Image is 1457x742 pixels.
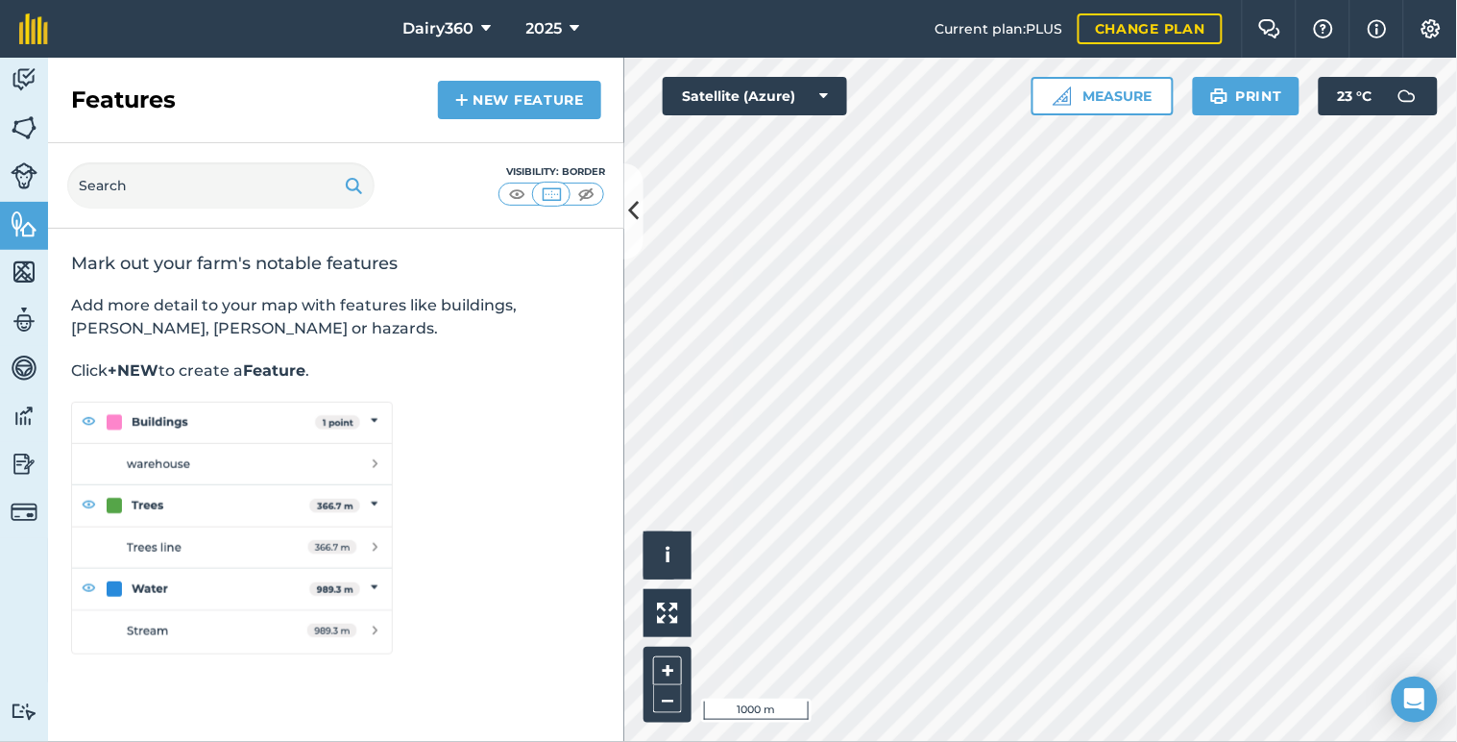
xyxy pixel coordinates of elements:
span: Dairy360 [403,17,474,40]
img: svg+xml;base64,PHN2ZyB4bWxucz0iaHR0cDovL3d3dy53My5vcmcvMjAwMC9zdmciIHdpZHRoPSI1MCIgaGVpZ2h0PSI0MC... [540,185,564,204]
img: svg+xml;base64,PD94bWwgdmVyc2lvbj0iMS4wIiBlbmNvZGluZz0idXRmLTgiPz4KPCEtLSBHZW5lcmF0b3I6IEFkb2JlIE... [11,162,37,189]
img: svg+xml;base64,PD94bWwgdmVyc2lvbj0iMS4wIiBlbmNvZGluZz0idXRmLTgiPz4KPCEtLSBHZW5lcmF0b3I6IEFkb2JlIE... [11,499,37,526]
button: – [653,685,682,713]
img: svg+xml;base64,PD94bWwgdmVyc2lvbj0iMS4wIiBlbmNvZGluZz0idXRmLTgiPz4KPCEtLSBHZW5lcmF0b3I6IEFkb2JlIE... [1388,77,1426,115]
img: svg+xml;base64,PD94bWwgdmVyc2lvbj0iMS4wIiBlbmNvZGluZz0idXRmLTgiPz4KPCEtLSBHZW5lcmF0b3I6IEFkb2JlIE... [11,703,37,721]
a: New feature [438,81,601,119]
input: Search [67,162,375,209]
span: 23 ° C [1338,77,1372,115]
img: svg+xml;base64,PHN2ZyB4bWxucz0iaHR0cDovL3d3dy53My5vcmcvMjAwMC9zdmciIHdpZHRoPSI1MCIgaGVpZ2h0PSI0MC... [505,185,529,204]
strong: +NEW [108,361,158,380]
img: svg+xml;base64,PD94bWwgdmVyc2lvbj0iMS4wIiBlbmNvZGluZz0idXRmLTgiPz4KPCEtLSBHZW5lcmF0b3I6IEFkb2JlIE... [11,354,37,383]
button: Print [1193,77,1300,115]
span: Current plan : PLUS [935,18,1062,39]
img: svg+xml;base64,PHN2ZyB4bWxucz0iaHR0cDovL3d3dy53My5vcmcvMjAwMC9zdmciIHdpZHRoPSIxNyIgaGVpZ2h0PSIxNy... [1368,17,1387,40]
span: 2025 [526,17,563,40]
button: Measure [1032,77,1174,115]
button: 23 °C [1319,77,1438,115]
button: + [653,656,682,685]
img: svg+xml;base64,PD94bWwgdmVyc2lvbj0iMS4wIiBlbmNvZGluZz0idXRmLTgiPz4KPCEtLSBHZW5lcmF0b3I6IEFkb2JlIE... [11,306,37,334]
img: svg+xml;base64,PHN2ZyB4bWxucz0iaHR0cDovL3d3dy53My5vcmcvMjAwMC9zdmciIHdpZHRoPSI1MCIgaGVpZ2h0PSI0MC... [574,185,598,204]
img: svg+xml;base64,PD94bWwgdmVyc2lvbj0iMS4wIiBlbmNvZGluZz0idXRmLTgiPz4KPCEtLSBHZW5lcmF0b3I6IEFkb2JlIE... [11,402,37,431]
img: A question mark icon [1312,19,1335,38]
img: svg+xml;base64,PD94bWwgdmVyc2lvbj0iMS4wIiBlbmNvZGluZz0idXRmLTgiPz4KPCEtLSBHZW5lcmF0b3I6IEFkb2JlIE... [11,450,37,479]
p: Click to create a . [71,359,601,383]
img: svg+xml;base64,PD94bWwgdmVyc2lvbj0iMS4wIiBlbmNvZGluZz0idXRmLTgiPz4KPCEtLSBHZW5lcmF0b3I6IEFkb2JlIE... [11,65,37,94]
h2: Features [71,85,176,115]
a: Change plan [1078,13,1223,44]
img: svg+xml;base64,PHN2ZyB4bWxucz0iaHR0cDovL3d3dy53My5vcmcvMjAwMC9zdmciIHdpZHRoPSIxOSIgaGVpZ2h0PSIyNC... [345,174,363,197]
h2: Mark out your farm's notable features [71,252,601,275]
img: Ruler icon [1053,87,1072,106]
img: svg+xml;base64,PHN2ZyB4bWxucz0iaHR0cDovL3d3dy53My5vcmcvMjAwMC9zdmciIHdpZHRoPSIxNCIgaGVpZ2h0PSIyNC... [455,88,469,111]
img: svg+xml;base64,PHN2ZyB4bWxucz0iaHR0cDovL3d3dy53My5vcmcvMjAwMC9zdmciIHdpZHRoPSI1NiIgaGVpZ2h0PSI2MC... [11,258,37,286]
span: i [665,543,670,567]
img: Four arrows, one pointing top left, one top right, one bottom right and the last bottom left [657,603,678,624]
img: A cog icon [1420,19,1443,38]
img: svg+xml;base64,PHN2ZyB4bWxucz0iaHR0cDovL3d3dy53My5vcmcvMjAwMC9zdmciIHdpZHRoPSI1NiIgaGVpZ2h0PSI2MC... [11,113,37,142]
img: svg+xml;base64,PHN2ZyB4bWxucz0iaHR0cDovL3d3dy53My5vcmcvMjAwMC9zdmciIHdpZHRoPSI1NiIgaGVpZ2h0PSI2MC... [11,210,37,238]
button: Satellite (Azure) [663,77,847,115]
button: i [644,532,692,580]
img: svg+xml;base64,PHN2ZyB4bWxucz0iaHR0cDovL3d3dy53My5vcmcvMjAwMC9zdmciIHdpZHRoPSIxOSIgaGVpZ2h0PSIyNC... [1210,85,1228,108]
img: Two speech bubbles overlapping with the left bubble in the forefront [1258,19,1281,38]
strong: Feature [243,361,305,380]
div: Visibility: Border [498,164,605,180]
img: fieldmargin Logo [19,13,48,44]
div: Open Intercom Messenger [1392,677,1438,723]
p: Add more detail to your map with features like buildings, [PERSON_NAME], [PERSON_NAME] or hazards. [71,294,601,340]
